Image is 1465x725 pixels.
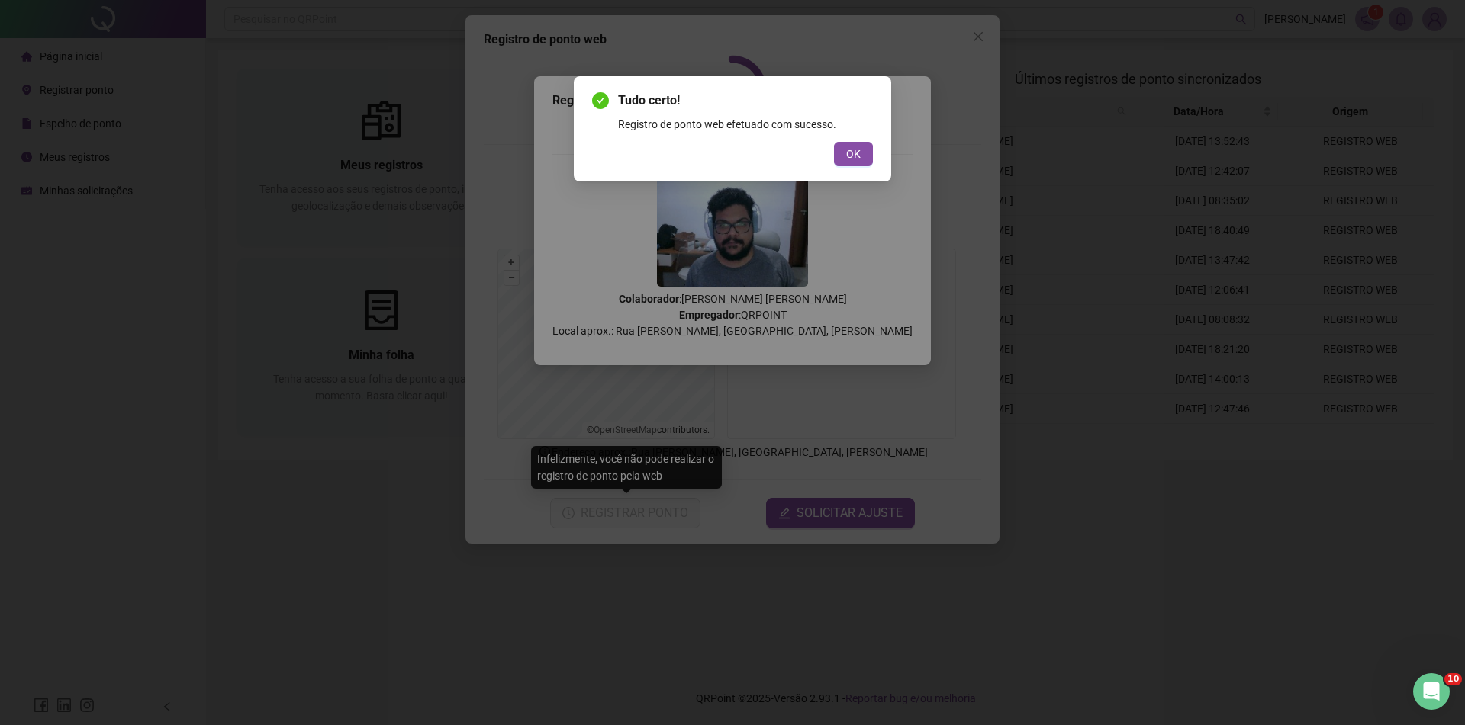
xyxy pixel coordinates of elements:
span: check-circle [592,92,609,109]
iframe: Intercom live chat [1413,673,1450,710]
span: 10 [1444,673,1462,685]
button: OK [834,142,873,166]
span: Tudo certo! [618,91,873,110]
div: Registro de ponto web efetuado com sucesso. [618,116,873,133]
span: OK [846,146,861,162]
